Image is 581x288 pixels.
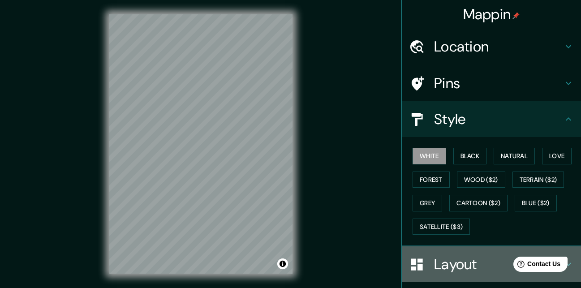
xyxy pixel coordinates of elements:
iframe: Help widget launcher [501,253,571,278]
canvas: Map [109,14,293,274]
button: Wood ($2) [457,172,505,188]
h4: Location [434,38,563,56]
button: Blue ($2) [515,195,557,211]
button: White [413,148,446,164]
button: Black [453,148,487,164]
button: Natural [494,148,535,164]
button: Forest [413,172,450,188]
button: Love [542,148,572,164]
button: Satellite ($3) [413,219,470,235]
div: Layout [402,246,581,282]
div: Style [402,101,581,137]
h4: Mappin [463,5,520,23]
img: pin-icon.png [512,12,520,19]
h4: Layout [434,255,563,273]
button: Toggle attribution [277,258,288,269]
h4: Style [434,110,563,128]
h4: Pins [434,74,563,92]
button: Cartoon ($2) [449,195,508,211]
div: Location [402,29,581,64]
button: Grey [413,195,442,211]
div: Pins [402,65,581,101]
button: Terrain ($2) [512,172,564,188]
